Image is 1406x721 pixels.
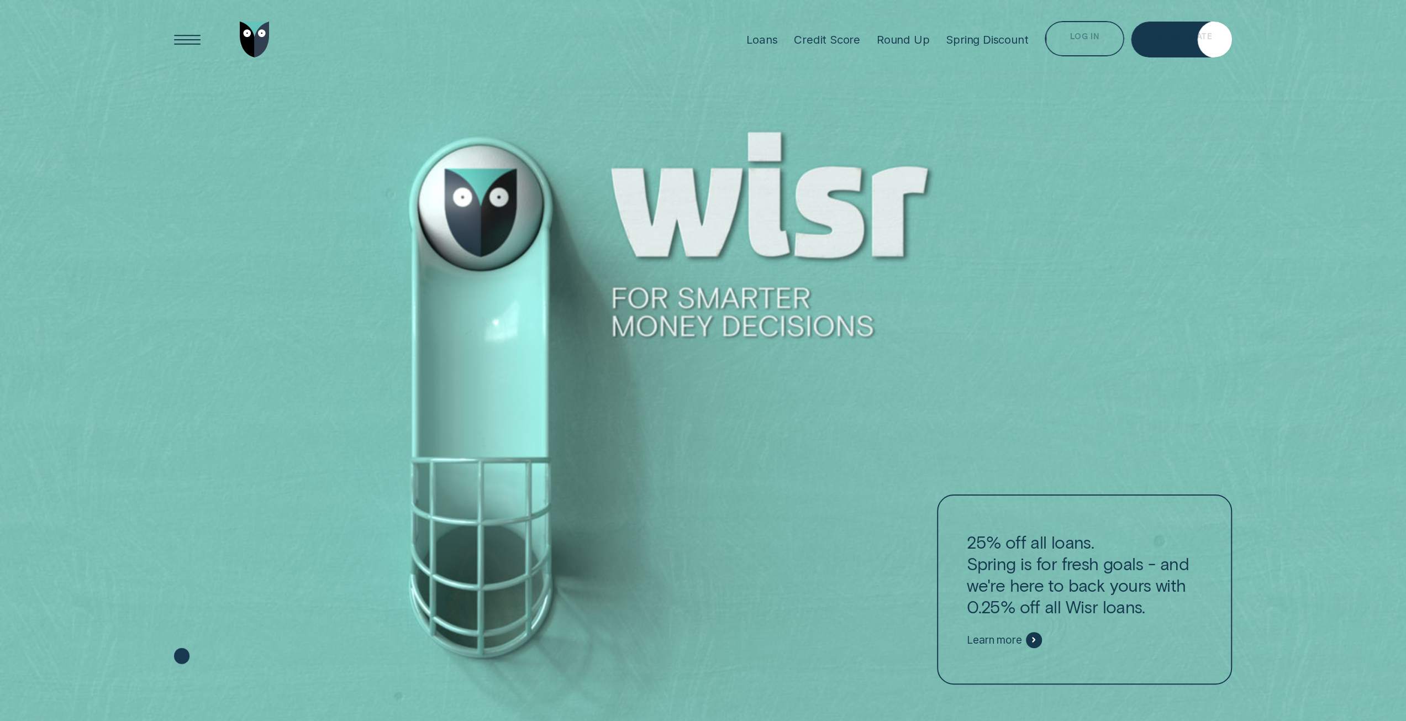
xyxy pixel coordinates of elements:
[946,33,1028,46] div: Spring Discount
[240,22,270,57] img: Wisr
[170,22,206,57] button: Open Menu
[967,531,1202,617] p: 25% off all loans. Spring is for fresh goals - and we're here to back yours with 0.25% off all Wi...
[937,494,1232,684] a: 25% off all loans.Spring is for fresh goals - and we're here to back yours with 0.25% off all Wis...
[967,633,1021,646] span: Learn more
[746,33,777,46] div: Loans
[877,33,929,46] div: Round Up
[1045,21,1124,57] button: Log in
[1151,33,1212,40] div: Get Estimate
[794,33,860,46] div: Credit Score
[1131,22,1232,57] a: Get Estimate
